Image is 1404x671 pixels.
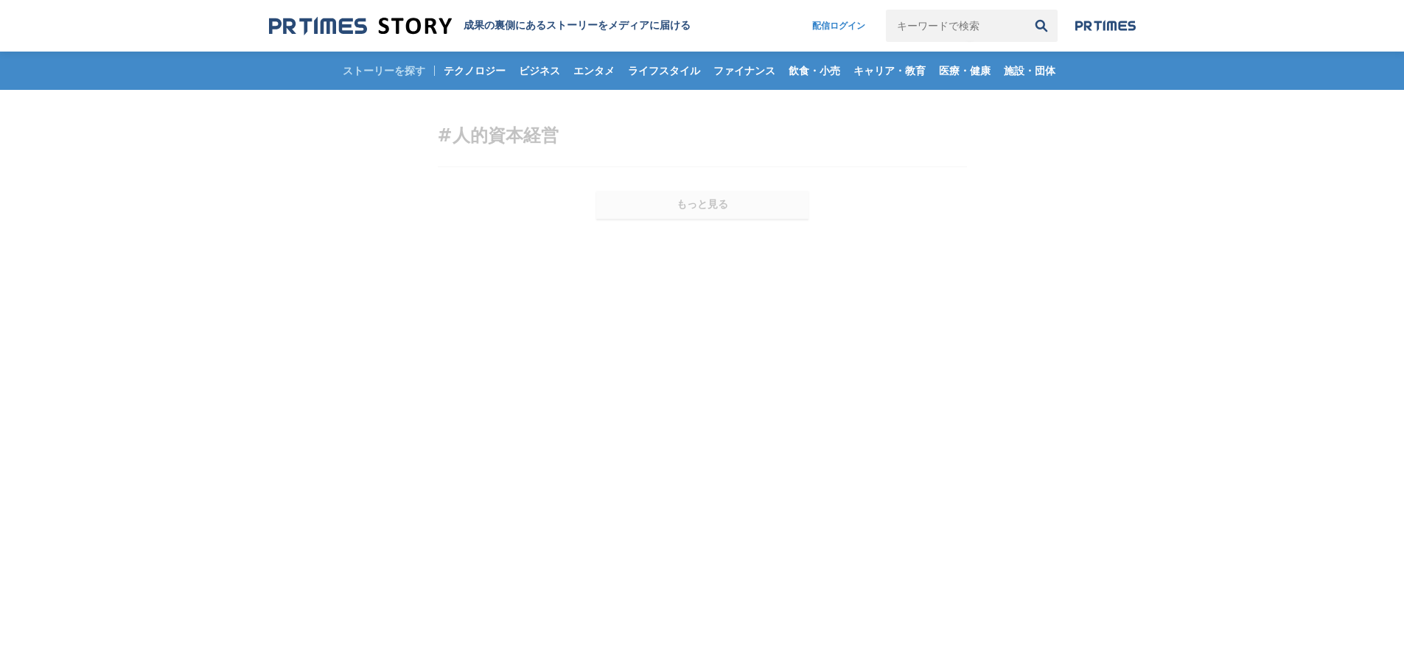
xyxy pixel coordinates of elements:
[933,52,996,90] a: 医療・健康
[933,64,996,77] span: 医療・健康
[438,52,511,90] a: テクノロジー
[797,10,880,42] a: 配信ログイン
[622,52,706,90] a: ライフスタイル
[269,16,691,36] a: 成果の裏側にあるストーリーをメディアに届ける 成果の裏側にあるストーリーをメディアに届ける
[783,64,846,77] span: 飲食・小売
[438,64,511,77] span: テクノロジー
[998,52,1061,90] a: 施設・団体
[567,64,621,77] span: エンタメ
[464,19,691,32] h1: 成果の裏側にあるストーリーをメディアに届ける
[1025,10,1058,42] button: 検索
[513,64,566,77] span: ビジネス
[567,52,621,90] a: エンタメ
[708,64,781,77] span: ファイナンス
[848,52,932,90] a: キャリア・教育
[513,52,566,90] a: ビジネス
[708,52,781,90] a: ファイナンス
[886,10,1025,42] input: キーワードで検索
[622,64,706,77] span: ライフスタイル
[848,64,932,77] span: キャリア・教育
[998,64,1061,77] span: 施設・団体
[783,52,846,90] a: 飲食・小売
[269,16,452,36] img: 成果の裏側にあるストーリーをメディアに届ける
[1075,20,1136,32] img: prtimes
